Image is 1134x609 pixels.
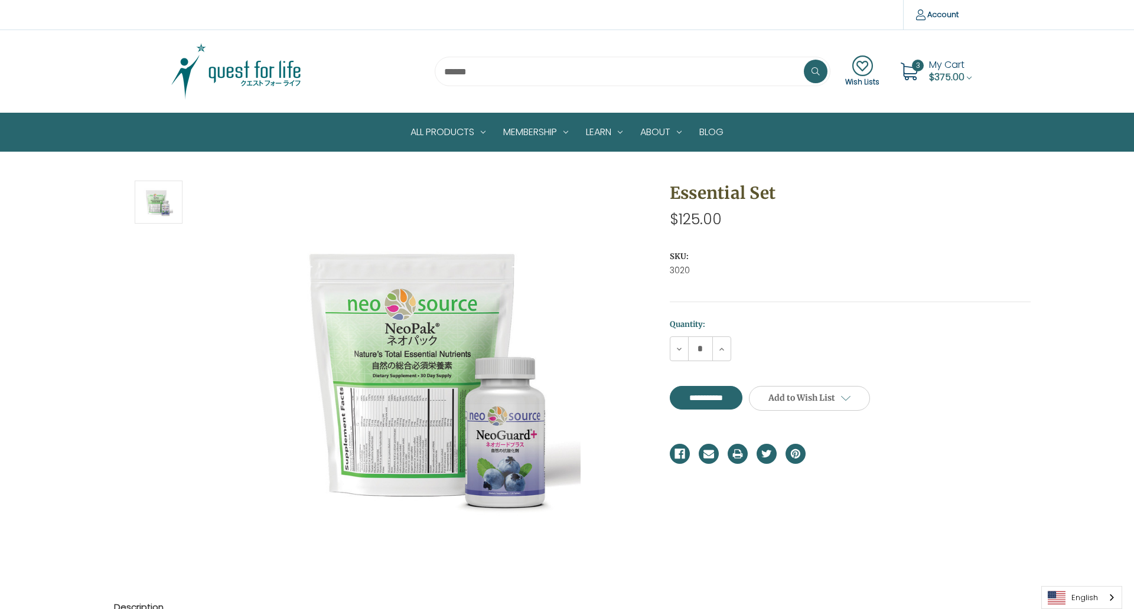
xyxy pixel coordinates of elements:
aside: Language selected: English [1041,586,1122,609]
a: Learn [577,113,631,151]
a: Add to Wish List [749,386,870,411]
a: Print [728,444,748,464]
label: Quantity: [670,319,1031,330]
dd: 3020 [670,264,1031,277]
span: Add to Wish List [768,392,835,403]
span: 3 [912,60,924,71]
dt: SKU: [670,251,1028,263]
img: Essential Set [285,228,581,523]
span: $125.00 [670,209,722,230]
img: Quest Group [162,42,310,101]
div: Language [1041,586,1122,609]
a: All Products [402,113,494,151]
a: Wish Lists [845,55,879,87]
a: Membership [494,113,577,151]
h1: Essential Set [670,181,1031,205]
img: Essential Set [144,182,173,222]
span: My Cart [929,58,964,71]
a: Blog [690,113,732,151]
span: $375.00 [929,70,964,84]
a: About [631,113,690,151]
a: Cart with 3 items [929,58,972,84]
a: English [1042,587,1122,608]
